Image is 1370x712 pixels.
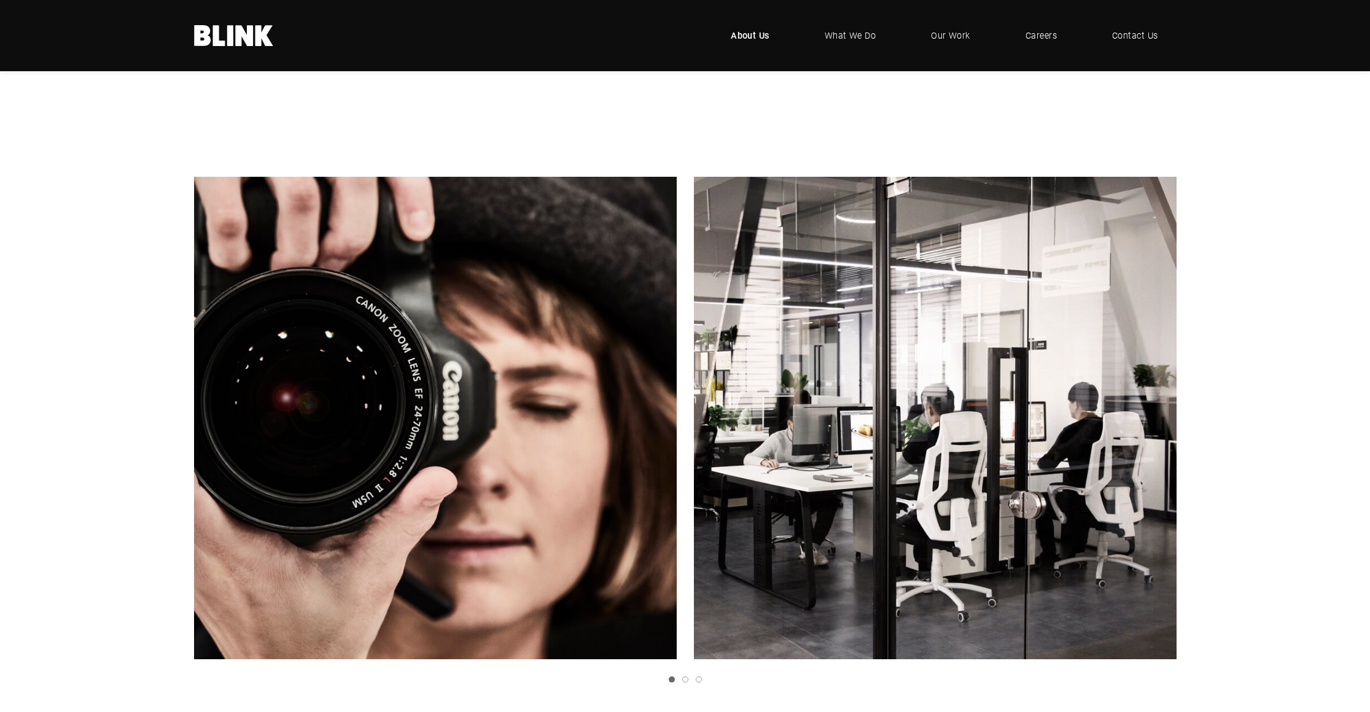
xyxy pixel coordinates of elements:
[696,676,702,683] a: Slide 3
[1007,17,1075,54] a: Careers
[731,29,769,42] span: About Us
[913,17,989,54] a: Our Work
[682,676,688,683] a: Slide 2
[1112,29,1158,42] span: Contact Us
[185,177,1177,659] li: 1 of 3
[194,177,677,659] img: Blink Photography
[669,676,675,683] a: Slide 1
[694,177,1177,659] img: Design Studio
[712,17,788,54] a: About Us
[1094,17,1177,54] a: Contact Us
[194,25,274,46] a: Home
[1152,177,1177,659] a: Next slide
[194,177,219,659] a: Previous slide
[931,29,970,42] span: Our Work
[825,29,876,42] span: What We Do
[1026,29,1057,42] span: Careers
[806,17,895,54] a: What We Do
